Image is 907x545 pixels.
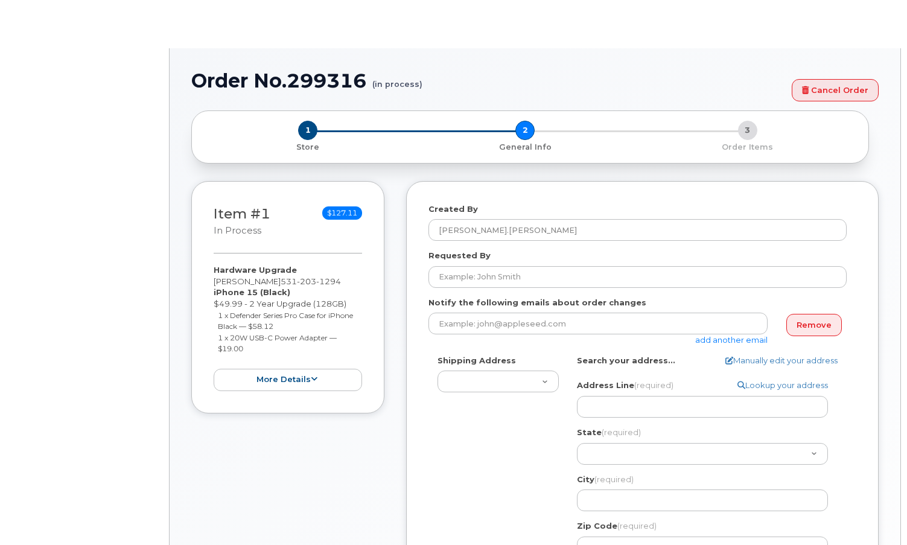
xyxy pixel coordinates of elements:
[438,355,516,366] label: Shipping Address
[577,427,641,438] label: State
[792,79,879,101] a: Cancel Order
[428,250,491,261] label: Requested By
[577,474,634,485] label: City
[214,287,290,297] strong: iPhone 15 (Black)
[218,333,337,354] small: 1 x 20W USB-C Power Adapter — $19.00
[297,276,316,286] span: 203
[214,225,261,236] small: in process
[577,355,675,366] label: Search your address...
[202,140,414,153] a: 1 Store
[214,265,297,275] strong: Hardware Upgrade
[634,380,673,390] span: (required)
[737,380,828,391] a: Lookup your address
[428,203,478,215] label: Created By
[428,297,646,308] label: Notify the following emails about order changes
[428,313,768,334] input: Example: john@appleseed.com
[725,355,838,366] a: Manually edit your address
[214,369,362,391] button: more details
[316,276,341,286] span: 1294
[191,70,786,91] h1: Order No.299316
[206,142,409,153] p: Store
[786,314,842,336] a: Remove
[577,520,657,532] label: Zip Code
[428,266,847,288] input: Example: John Smith
[298,121,317,140] span: 1
[214,264,362,390] div: [PERSON_NAME] $49.99 - 2 Year Upgrade (128GB)
[617,521,657,531] span: (required)
[372,70,422,89] small: (in process)
[577,380,673,391] label: Address Line
[594,474,634,484] span: (required)
[695,335,768,345] a: add another email
[322,206,362,220] span: $127.11
[602,427,641,437] span: (required)
[281,276,341,286] span: 531
[214,206,270,237] h3: Item #1
[218,311,353,331] small: 1 x Defender Series Pro Case for iPhone Black — $58.12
